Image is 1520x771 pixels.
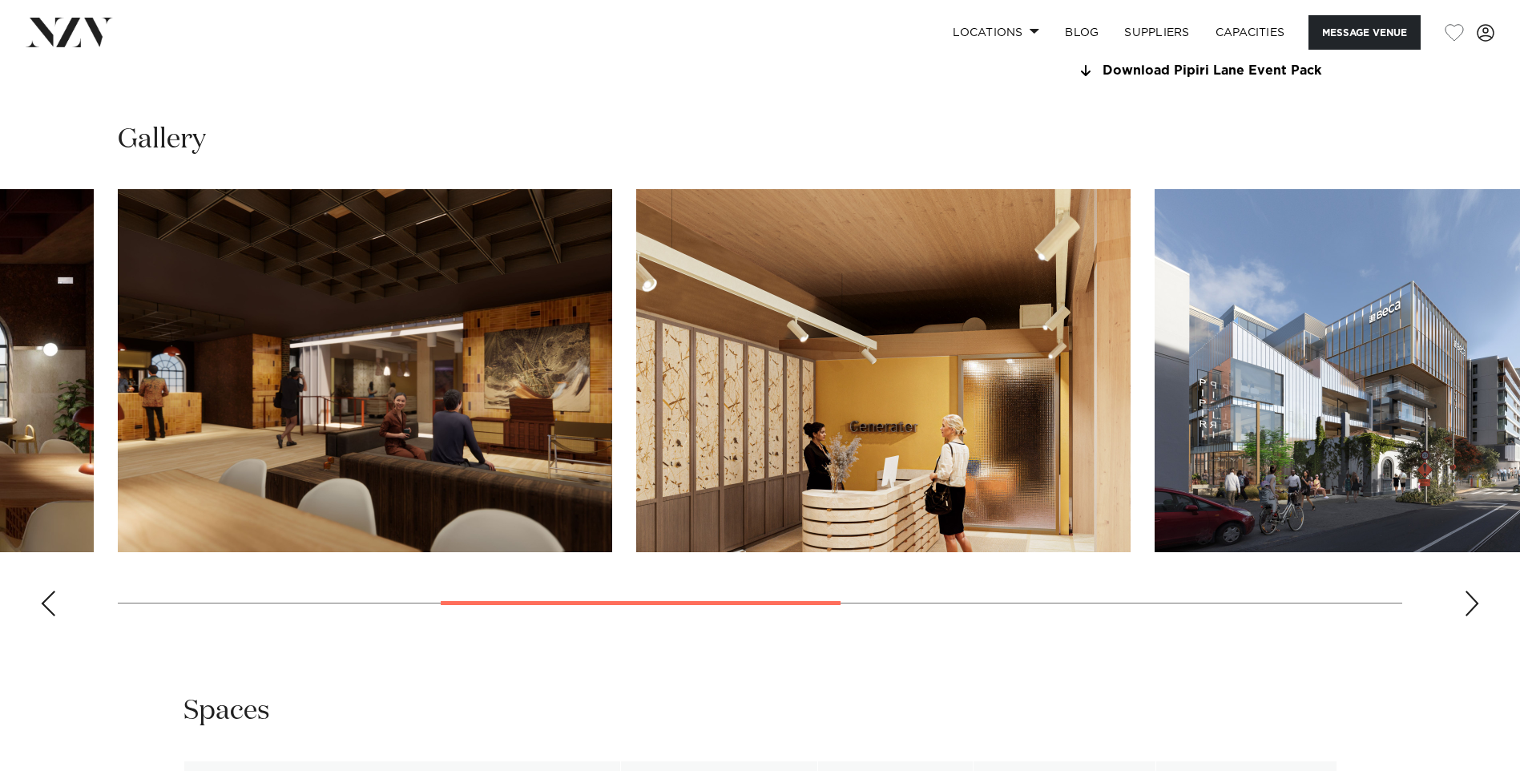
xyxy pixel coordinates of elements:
img: nzv-logo.png [26,18,113,46]
button: Message Venue [1308,15,1421,50]
a: Capacities [1203,15,1298,50]
h2: Gallery [118,122,206,158]
a: BLOG [1052,15,1111,50]
swiper-slide: 3 / 8 [118,189,612,552]
a: Download Pipiri Lane Event Pack [1076,64,1337,79]
a: SUPPLIERS [1111,15,1202,50]
a: Locations [940,15,1052,50]
h2: Spaces [183,693,270,729]
swiper-slide: 4 / 8 [636,189,1131,552]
